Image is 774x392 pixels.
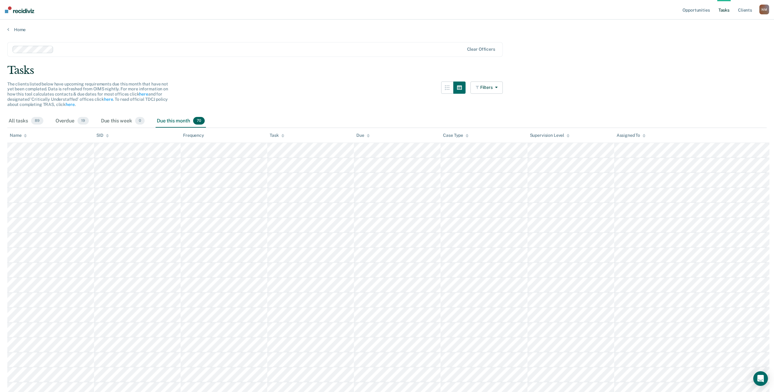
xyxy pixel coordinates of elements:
[31,117,43,125] span: 89
[7,27,767,32] a: Home
[104,97,113,102] a: here
[759,5,769,14] div: N M
[10,133,27,138] div: Name
[7,64,767,77] div: Tasks
[100,114,146,128] div: Due this week0
[193,117,205,125] span: 70
[470,82,503,94] button: Filters
[530,133,570,138] div: Supervision Level
[7,82,168,107] span: The clients listed below have upcoming requirements due this month that have not yet been complet...
[5,6,34,13] img: Recidiviz
[156,114,206,128] div: Due this month70
[759,5,769,14] button: NM
[356,133,370,138] div: Due
[7,114,45,128] div: All tasks89
[467,47,495,52] div: Clear officers
[139,92,148,96] a: here
[66,102,74,107] a: here
[270,133,284,138] div: Task
[96,133,109,138] div: SID
[77,117,89,125] span: 19
[54,114,90,128] div: Overdue19
[183,133,204,138] div: Frequency
[617,133,646,138] div: Assigned To
[753,371,768,386] div: Open Intercom Messenger
[443,133,469,138] div: Case Type
[135,117,145,125] span: 0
